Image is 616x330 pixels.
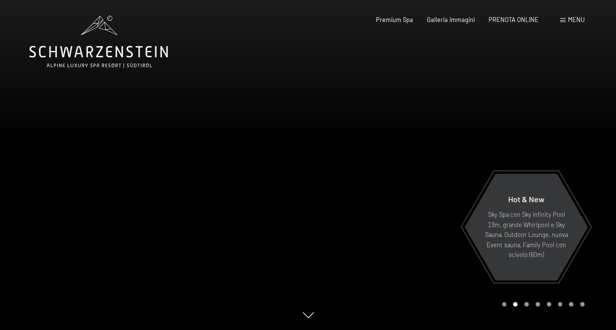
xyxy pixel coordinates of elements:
[568,16,585,24] span: Menu
[376,16,413,24] a: Premium Spa
[499,302,585,306] div: Carousel Pagination
[502,302,507,306] div: Carousel Page 1
[558,302,563,306] div: Carousel Page 6
[464,173,589,281] a: Hot & New Sky Spa con Sky infinity Pool 23m, grande Whirlpool e Sky Sauna, Outdoor Lounge, nuova ...
[569,302,573,306] div: Carousel Page 7
[524,302,529,306] div: Carousel Page 3
[536,302,540,306] div: Carousel Page 4
[508,194,544,204] span: Hot & New
[513,302,517,306] div: Carousel Page 2 (Current Slide)
[427,16,475,24] a: Galleria immagini
[484,210,569,259] p: Sky Spa con Sky infinity Pool 23m, grande Whirlpool e Sky Sauna, Outdoor Lounge, nuova Event saun...
[547,302,551,306] div: Carousel Page 5
[580,302,585,306] div: Carousel Page 8
[489,16,539,24] a: PRENOTA ONLINE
